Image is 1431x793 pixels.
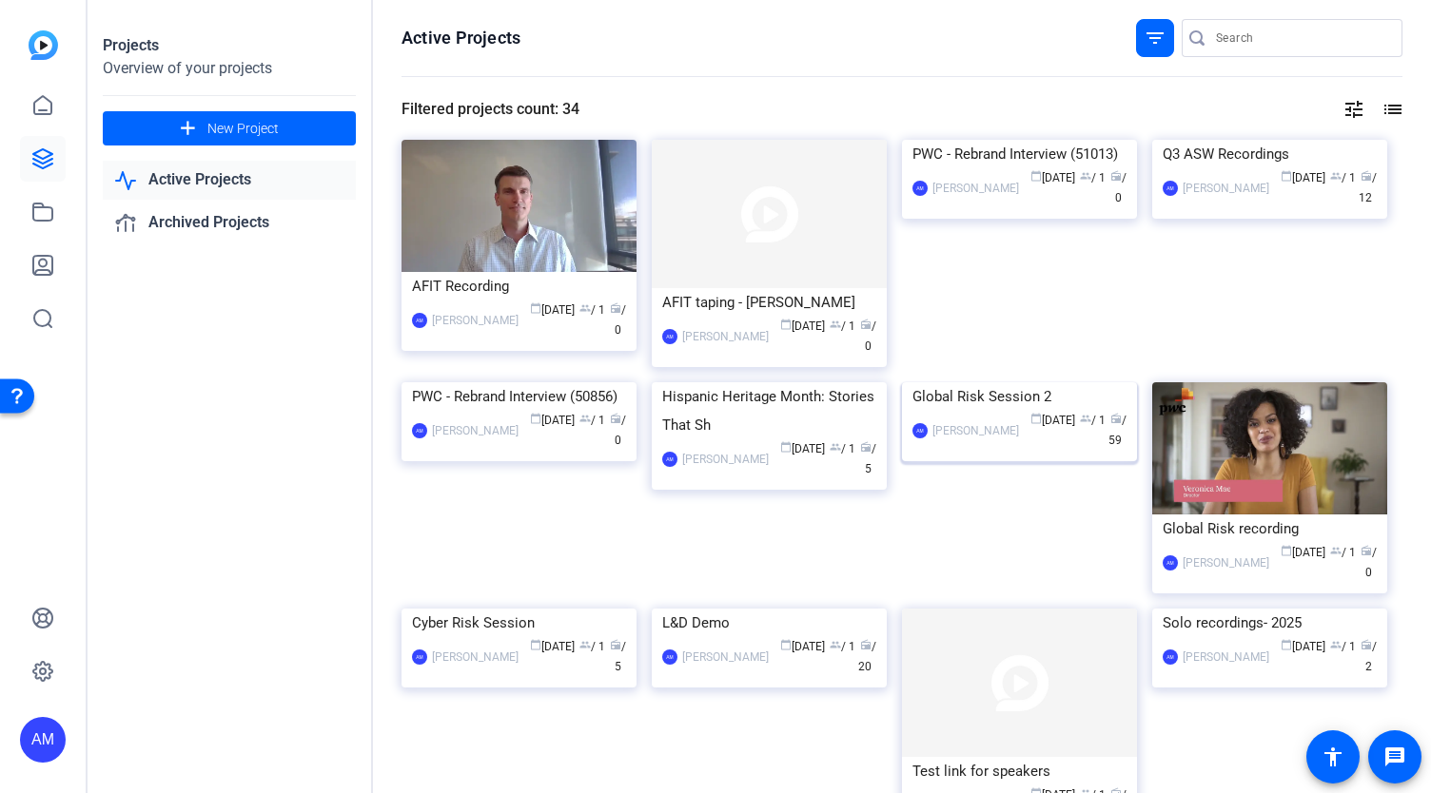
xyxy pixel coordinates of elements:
div: Projects [103,34,356,57]
div: [PERSON_NAME] [682,450,769,469]
div: [PERSON_NAME] [1183,648,1269,667]
span: group [830,441,841,453]
div: AM [662,329,677,344]
span: calendar_today [1281,170,1292,182]
div: Global Risk recording [1163,514,1377,543]
div: AM [412,423,427,438]
span: calendar_today [1281,545,1292,556]
div: AFIT taping - [PERSON_NAME] [662,288,876,317]
div: AM [20,717,66,763]
div: [PERSON_NAME] [682,648,769,667]
div: AM [1163,555,1178,571]
span: group [1330,545,1342,556]
span: [DATE] [1030,414,1075,427]
span: / 0 [1361,546,1377,579]
div: AM [912,181,928,196]
div: [PERSON_NAME] [1183,553,1269,572]
img: blue-gradient.svg [29,30,58,60]
span: group [579,413,591,424]
mat-icon: list [1380,98,1402,121]
mat-icon: message [1383,745,1406,768]
span: / 0 [860,319,876,353]
span: / 1 [1330,171,1356,184]
input: Search [1216,27,1387,49]
span: radio [860,639,872,650]
span: [DATE] [1281,546,1325,559]
span: / 1 [830,640,855,653]
span: radio [610,302,621,314]
span: radio [610,413,621,424]
div: [PERSON_NAME] [932,179,1019,198]
span: calendar_today [780,639,792,650]
span: radio [1361,170,1372,182]
span: [DATE] [530,414,575,427]
span: [DATE] [530,303,575,317]
span: / 20 [858,640,876,673]
button: New Project [103,111,356,145]
div: PWC - Rebrand Interview (50856) [412,382,626,411]
div: AM [912,423,928,438]
div: AFIT Recording [412,272,626,300]
mat-icon: add [176,117,200,141]
div: Solo recordings- 2025 [1163,609,1377,637]
span: radio [1110,170,1122,182]
span: radio [860,319,872,330]
span: radio [1361,639,1372,650]
div: AM [412,649,427,665]
div: [PERSON_NAME] [432,421,519,440]
span: group [1080,170,1091,182]
span: / 0 [1110,171,1127,204]
span: / 5 [610,640,626,673]
span: / 1 [579,303,605,317]
div: Q3 ASW Recordings [1163,140,1377,168]
a: Archived Projects [103,203,356,242]
span: [DATE] [1030,171,1075,184]
span: calendar_today [780,441,792,453]
span: [DATE] [780,442,825,455]
div: AM [662,452,677,467]
span: calendar_today [780,319,792,330]
mat-icon: tune [1343,98,1365,121]
div: AM [662,649,677,665]
span: New Project [207,119,279,139]
span: / 1 [579,640,605,653]
span: group [830,639,841,650]
div: [PERSON_NAME] [432,648,519,667]
span: / 59 [1108,414,1127,447]
span: radio [610,639,621,650]
div: Cyber Risk Session [412,609,626,637]
span: / 1 [830,319,855,333]
a: Active Projects [103,161,356,200]
span: / 0 [610,414,626,447]
div: Filtered projects count: 34 [402,98,579,121]
span: / 1 [1080,414,1106,427]
span: / 1 [579,414,605,427]
div: Overview of your projects [103,57,356,80]
span: calendar_today [1030,170,1042,182]
span: [DATE] [1281,171,1325,184]
span: / 5 [860,442,876,475]
span: / 2 [1361,640,1377,673]
span: calendar_today [530,639,541,650]
span: group [830,319,841,330]
span: calendar_today [1030,413,1042,424]
span: radio [860,441,872,453]
span: / 1 [1330,546,1356,559]
div: AM [412,313,427,328]
div: [PERSON_NAME] [932,421,1019,440]
div: [PERSON_NAME] [1183,179,1269,198]
div: Test link for speakers [912,757,1127,785]
span: group [579,639,591,650]
span: radio [1361,545,1372,556]
span: group [579,302,591,314]
span: [DATE] [530,640,575,653]
h1: Active Projects [402,27,520,49]
span: / 1 [1080,171,1106,184]
span: radio [1110,413,1122,424]
span: group [1080,413,1091,424]
mat-icon: accessibility [1322,745,1344,768]
span: calendar_today [1281,639,1292,650]
div: [PERSON_NAME] [682,327,769,346]
span: calendar_today [530,302,541,314]
div: L&D Demo [662,609,876,637]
